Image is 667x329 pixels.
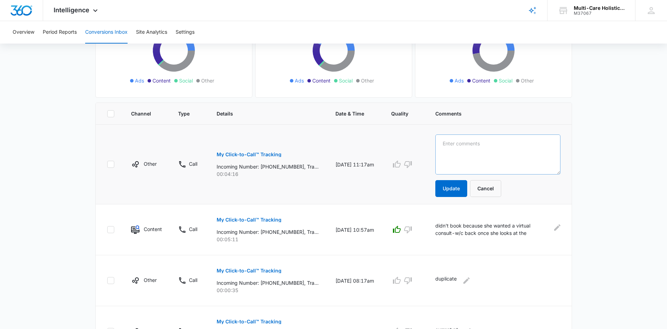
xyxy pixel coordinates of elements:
[472,77,490,84] span: Content
[435,180,467,197] button: Update
[179,77,193,84] span: Social
[217,228,319,236] p: Incoming Number: [PHONE_NUMBER], Tracking Number: [PHONE_NUMBER], Ring To: [PHONE_NUMBER], Caller...
[144,225,162,233] p: Content
[327,255,383,306] td: [DATE] 08:17am
[135,77,144,84] span: Ads
[217,211,281,228] button: My Click-to-Call™ Tracking
[435,222,550,238] p: didn't book because she wanted a virtual consult-w/c back once she looks at the schedule. Call ha...
[189,225,197,233] p: Call
[189,276,197,284] p: Call
[217,287,319,294] p: 00:00:35
[361,77,374,84] span: Other
[189,160,197,167] p: Call
[43,21,77,44] button: Period Reports
[131,110,151,117] span: Channel
[85,21,128,44] button: Conversions Inbox
[217,170,319,178] p: 00:04:16
[217,146,281,163] button: My Click-to-Call™ Tracking
[217,110,308,117] span: Details
[217,279,319,287] p: Incoming Number: [PHONE_NUMBER], Tracking Number: [PHONE_NUMBER], Ring To: [PHONE_NUMBER], Caller...
[574,11,625,16] div: account id
[217,163,319,170] p: Incoming Number: [PHONE_NUMBER], Tracking Number: [PHONE_NUMBER], Ring To: [PHONE_NUMBER], Caller...
[144,276,157,284] p: Other
[435,110,550,117] span: Comments
[152,77,171,84] span: Content
[435,275,457,286] p: duplicate
[178,110,190,117] span: Type
[554,222,560,233] button: Edit Comments
[201,77,214,84] span: Other
[327,204,383,255] td: [DATE] 10:57am
[217,268,281,273] p: My Click-to-Call™ Tracking
[144,160,157,167] p: Other
[217,217,281,222] p: My Click-to-Call™ Tracking
[574,5,625,11] div: account name
[335,110,364,117] span: Date & Time
[312,77,331,84] span: Content
[470,180,501,197] button: Cancel
[455,77,464,84] span: Ads
[521,77,534,84] span: Other
[54,6,89,14] span: Intelligence
[136,21,167,44] button: Site Analytics
[339,77,353,84] span: Social
[217,236,319,243] p: 00:05:11
[176,21,195,44] button: Settings
[217,152,281,157] p: My Click-to-Call™ Tracking
[217,319,281,324] p: My Click-to-Call™ Tracking
[499,77,512,84] span: Social
[461,275,472,286] button: Edit Comments
[295,77,304,84] span: Ads
[13,21,34,44] button: Overview
[391,110,408,117] span: Quality
[217,262,281,279] button: My Click-to-Call™ Tracking
[327,125,383,204] td: [DATE] 11:17am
